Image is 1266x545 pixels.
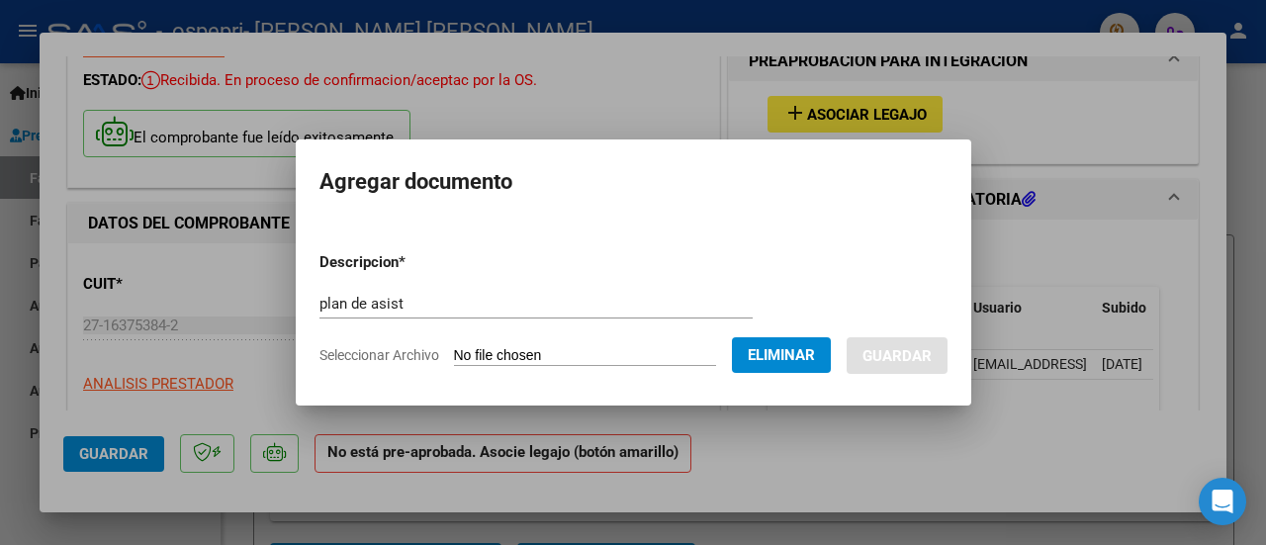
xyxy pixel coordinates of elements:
[319,347,439,363] span: Seleccionar Archivo
[319,251,508,274] p: Descripcion
[862,347,932,365] span: Guardar
[847,337,948,374] button: Guardar
[748,346,815,364] span: Eliminar
[732,337,831,373] button: Eliminar
[1199,478,1246,525] div: Open Intercom Messenger
[319,163,948,201] h2: Agregar documento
